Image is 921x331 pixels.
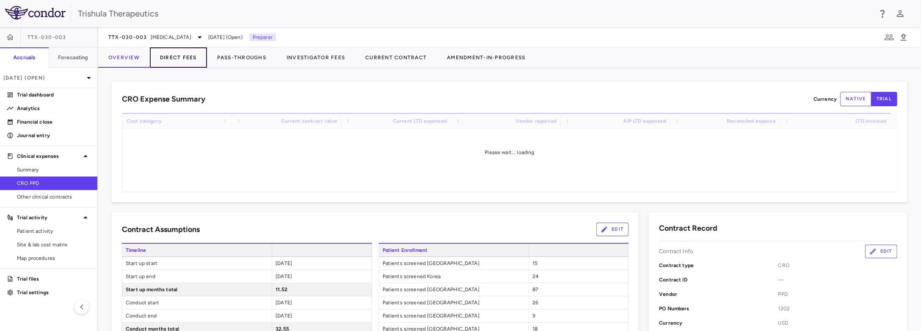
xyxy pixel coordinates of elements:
span: [DATE] [276,260,292,266]
span: Conduct start [122,296,272,309]
span: 24 [532,273,538,279]
span: Conduct end [122,309,272,322]
div: Trishula Therapeutics [78,7,872,20]
span: TTX-030-003 [108,34,147,41]
button: Investigator Fees [276,47,355,68]
span: Site & lab cost matrix [17,241,91,248]
span: 26 [532,300,538,306]
span: CRO PPD [17,179,91,187]
span: 1202 [778,305,897,312]
button: Overview [98,47,150,68]
h6: Accruals [13,54,35,61]
button: Amendment-In-Progress [437,47,535,68]
p: Trial files [17,275,91,283]
h6: Forecasting [58,54,88,61]
span: Patient activity [17,227,91,235]
span: Timeline [122,244,272,257]
span: — [778,276,897,284]
p: Trial activity [17,214,80,221]
span: Start up end [122,270,272,283]
span: PPD [778,290,897,298]
span: Summary [17,166,91,174]
h6: Contract Record [659,223,717,234]
button: native [840,92,871,106]
p: [DATE] (Open) [3,74,84,82]
span: Other clinical contracts [17,193,91,201]
button: Current Contract [355,47,437,68]
span: 9 [532,313,535,319]
span: 15 [532,260,538,266]
p: Preparer [249,33,276,41]
p: Trial settings [17,289,91,296]
span: Please wait... loading [485,149,534,155]
p: Contract type [659,262,778,269]
p: Contract Info [659,248,693,255]
img: logo-full-BYUhSk78.svg [5,6,66,19]
p: Contract ID [659,276,778,284]
p: Currency [659,319,778,327]
p: Currency [813,95,837,103]
p: Vendor [659,290,778,298]
span: Start up start [122,257,272,270]
p: PO Numbers [659,305,778,312]
p: Trial dashboard [17,91,91,99]
button: Pass-Throughs [207,47,276,68]
span: [MEDICAL_DATA] [151,33,191,41]
span: Map procedures [17,254,91,262]
span: [DATE] [276,313,292,319]
span: Patient Enrollment [379,244,529,257]
button: Edit [596,223,629,236]
span: [DATE] [276,273,292,279]
span: Patients screened [GEOGRAPHIC_DATA] [379,283,529,296]
p: Analytics [17,105,91,112]
button: trial [871,92,897,106]
span: 11.52 [276,287,287,292]
button: Edit [865,245,897,258]
span: Start up months total [122,283,272,296]
span: Patients screened [GEOGRAPHIC_DATA] [379,296,529,309]
p: Clinical expenses [17,152,80,160]
span: CRO [778,262,897,269]
button: Direct Fees [150,47,207,68]
span: Patients screened Korea [379,270,529,283]
h6: Contract Assumptions [122,224,200,235]
span: Patients screened [GEOGRAPHIC_DATA] [379,309,529,322]
span: USD [778,319,897,327]
h6: CRO Expense Summary [122,94,205,105]
p: Journal entry [17,132,91,139]
span: Patients screened [GEOGRAPHIC_DATA] [379,257,529,270]
span: 87 [532,287,538,292]
p: Financial close [17,118,91,126]
span: [DATE] (Open) [208,33,243,41]
span: [DATE] [276,300,292,306]
span: TTX-030-003 [28,34,66,41]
